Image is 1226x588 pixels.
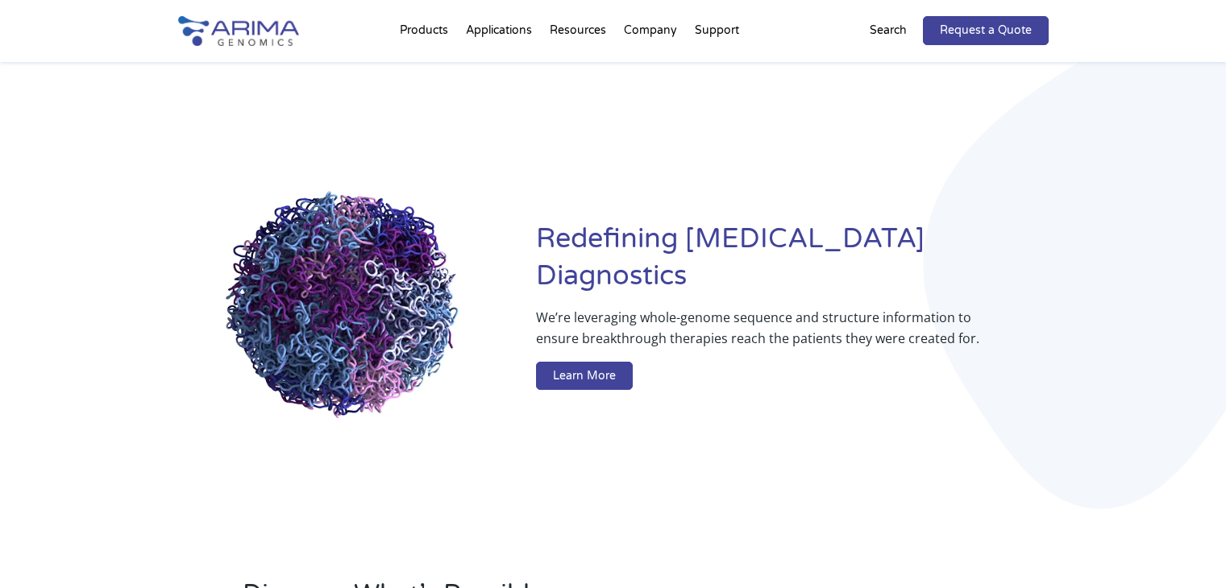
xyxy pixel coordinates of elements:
iframe: Chat Widget [1145,511,1226,588]
div: Widget de chat [1145,511,1226,588]
h1: Redefining [MEDICAL_DATA] Diagnostics [536,221,1048,307]
a: Learn More [536,362,633,391]
img: Arima-Genomics-logo [178,16,299,46]
p: We’re leveraging whole-genome sequence and structure information to ensure breakthrough therapies... [536,307,983,362]
a: Request a Quote [923,16,1049,45]
p: Search [870,20,907,41]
